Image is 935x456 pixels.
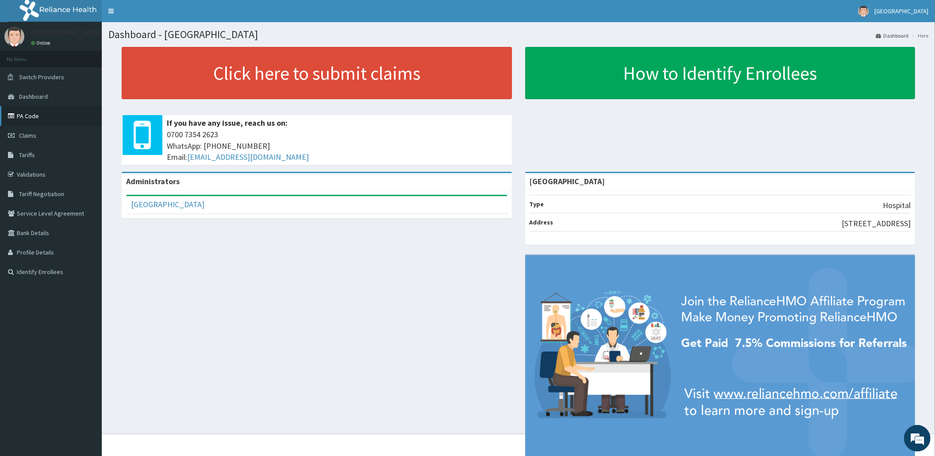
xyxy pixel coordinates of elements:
[876,32,908,39] a: Dashboard
[530,200,544,208] b: Type
[46,50,149,61] div: Chat with us now
[874,7,928,15] span: [GEOGRAPHIC_DATA]
[131,199,204,209] a: [GEOGRAPHIC_DATA]
[187,152,309,162] a: [EMAIL_ADDRESS][DOMAIN_NAME]
[858,6,869,17] img: User Image
[108,29,928,40] h1: Dashboard - [GEOGRAPHIC_DATA]
[19,131,36,139] span: Claims
[4,27,24,46] img: User Image
[126,176,180,186] b: Administrators
[167,118,288,128] b: If you have any issue, reach us on:
[842,218,911,229] p: [STREET_ADDRESS]
[530,176,605,186] strong: [GEOGRAPHIC_DATA]
[51,112,122,201] span: We're online!
[883,200,911,211] p: Hospital
[525,47,916,99] a: How to Identify Enrollees
[19,151,35,159] span: Tariffs
[4,242,169,273] textarea: Type your message and hit 'Enter'
[167,129,508,163] span: 0700 7354 2623 WhatsApp: [PHONE_NUMBER] Email:
[31,40,52,46] a: Online
[16,44,36,66] img: d_794563401_company_1708531726252_794563401
[19,93,48,100] span: Dashboard
[31,29,104,37] p: [GEOGRAPHIC_DATA]
[19,190,64,198] span: Tariff Negotiation
[122,47,512,99] a: Click here to submit claims
[145,4,166,26] div: Minimize live chat window
[530,218,554,226] b: Address
[19,73,64,81] span: Switch Providers
[909,32,928,39] li: Here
